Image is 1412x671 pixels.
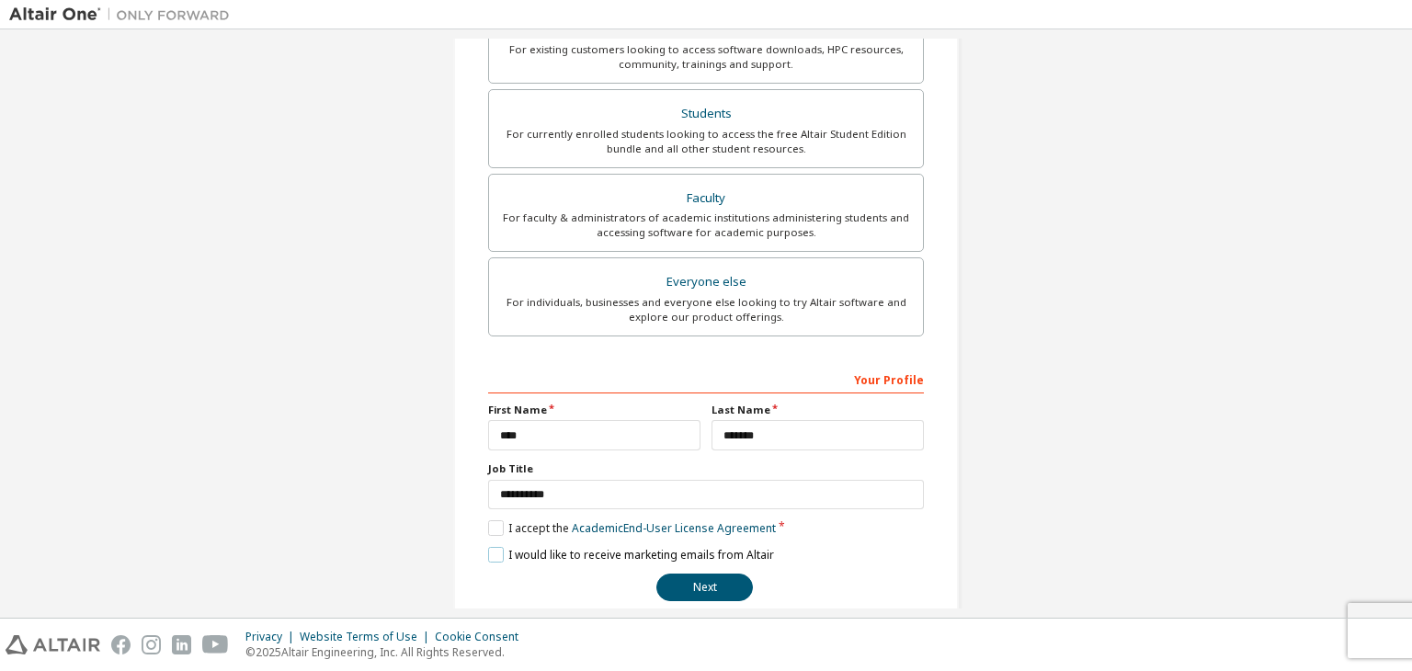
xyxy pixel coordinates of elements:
[111,635,131,654] img: facebook.svg
[712,403,924,417] label: Last Name
[500,269,912,295] div: Everyone else
[500,295,912,324] div: For individuals, businesses and everyone else looking to try Altair software and explore our prod...
[9,6,239,24] img: Altair One
[500,101,912,127] div: Students
[245,644,529,660] p: © 2025 Altair Engineering, Inc. All Rights Reserved.
[300,630,435,644] div: Website Terms of Use
[572,520,776,536] a: Academic End-User License Agreement
[488,364,924,393] div: Your Profile
[488,461,924,476] label: Job Title
[656,574,753,601] button: Next
[488,547,774,563] label: I would like to receive marketing emails from Altair
[488,403,700,417] label: First Name
[172,635,191,654] img: linkedin.svg
[500,210,912,240] div: For faculty & administrators of academic institutions administering students and accessing softwa...
[202,635,229,654] img: youtube.svg
[245,630,300,644] div: Privacy
[6,635,100,654] img: altair_logo.svg
[435,630,529,644] div: Cookie Consent
[142,635,161,654] img: instagram.svg
[500,42,912,72] div: For existing customers looking to access software downloads, HPC resources, community, trainings ...
[500,127,912,156] div: For currently enrolled students looking to access the free Altair Student Edition bundle and all ...
[488,520,776,536] label: I accept the
[500,186,912,211] div: Faculty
